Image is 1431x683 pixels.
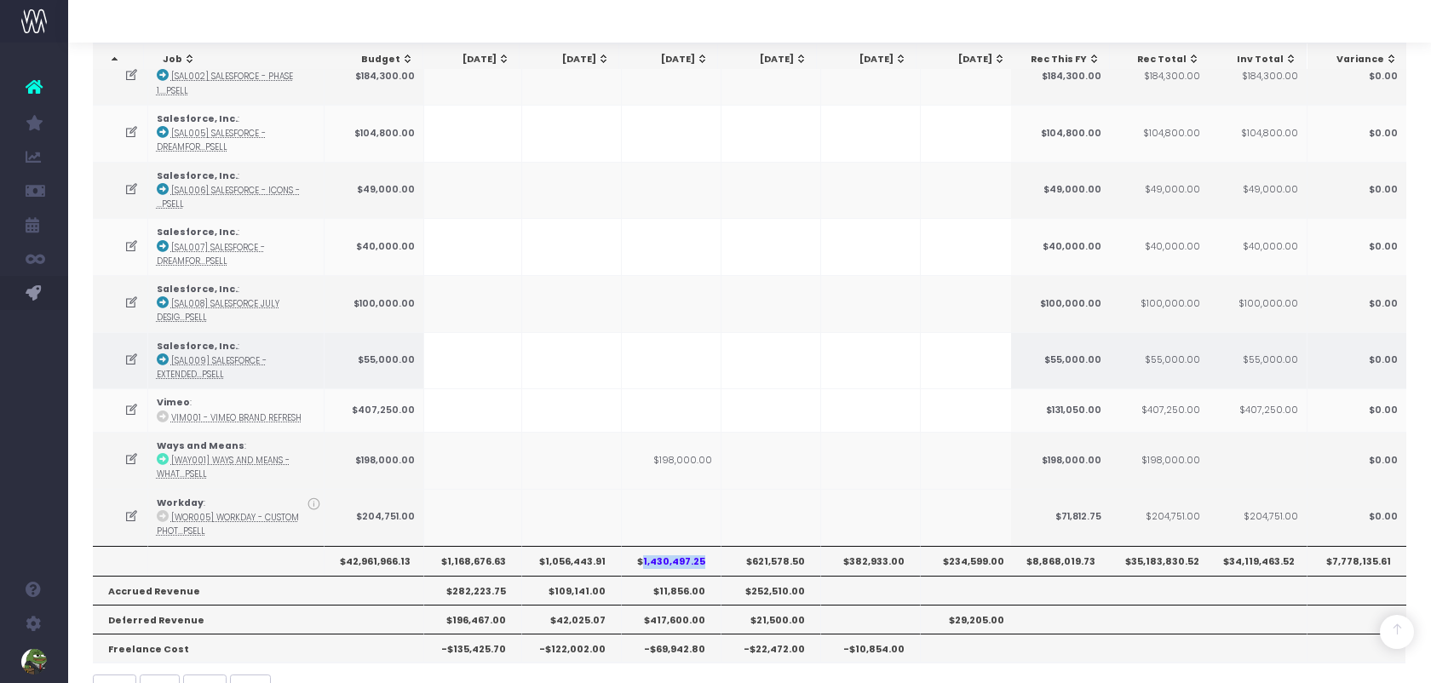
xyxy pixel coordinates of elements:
[1010,162,1110,219] td: $49,000.00
[421,43,520,76] th: Aug 25: activate to sort column ascending
[325,48,424,105] td: $184,300.00
[157,439,244,452] strong: Ways and Means
[148,48,325,105] td: :
[1109,432,1209,489] td: $198,000.00
[622,546,721,575] th: $1,430,497.25
[821,634,921,663] th: -$10,854.00
[157,226,238,238] strong: Salesforce, Inc.
[325,162,424,219] td: $49,000.00
[157,298,279,323] abbr: [SAL008] Salesforce July Design Support - Brand - Upsell
[718,43,817,76] th: Nov 25: activate to sort column ascending
[1307,546,1406,575] th: $7,778,135.61
[1208,43,1307,76] th: Inv Total: activate to sort column ascending
[635,53,709,66] div: [DATE]
[422,576,522,605] th: $282,223.75
[340,53,414,66] div: Budget
[148,489,325,546] td: :
[164,53,319,66] div: Job
[1109,332,1209,389] td: $55,000.00
[148,162,325,219] td: :
[422,634,522,663] th: -$135,425.70
[325,432,424,489] td: $198,000.00
[1307,48,1406,105] td: $0.00
[1109,388,1209,431] td: $407,250.00
[733,53,807,66] div: [DATE]
[1307,162,1406,219] td: $0.00
[622,605,721,634] th: $417,600.00
[157,112,238,125] strong: Salesforce, Inc.
[721,605,821,634] th: $21,500.00
[1207,105,1307,162] td: $104,800.00
[1207,489,1307,546] td: $204,751.00
[932,53,1006,66] div: [DATE]
[535,53,609,66] div: [DATE]
[436,53,510,66] div: [DATE]
[1109,105,1209,162] td: $104,800.00
[157,396,190,409] strong: Vimeo
[157,169,238,182] strong: Salesforce, Inc.
[148,218,325,275] td: :
[622,576,721,605] th: $11,856.00
[157,283,238,296] strong: Salesforce, Inc.
[325,218,424,275] td: $40,000.00
[1010,218,1110,275] td: $40,000.00
[148,43,329,76] th: Job: activate to sort column ascending
[1207,218,1307,275] td: $40,000.00
[1109,218,1209,275] td: $40,000.00
[1207,275,1307,332] td: $100,000.00
[325,105,424,162] td: $104,800.00
[1307,43,1407,76] th: Variance: activate to sort column ascending
[1307,218,1406,275] td: $0.00
[619,43,718,76] th: Oct 25: activate to sort column ascending
[325,332,424,389] td: $55,000.00
[1110,43,1209,76] th: Rec Total: activate to sort column ascending
[522,634,622,663] th: -$122,002.00
[1307,489,1406,546] td: $0.00
[93,576,424,605] th: Accrued Revenue
[157,455,290,479] abbr: [WAY001] Ways and Means - WhatNot Assets - Brand - Upsell
[93,43,145,76] th: : activate to sort column descending
[721,546,821,575] th: $621,578.50
[157,71,293,95] abbr: [SAL002] Salesforce - Phase 1.5 Pressure Test - Brand - Upsell
[1207,162,1307,219] td: $49,000.00
[1010,432,1110,489] td: $198,000.00
[157,512,299,537] abbr: [WOR005] Workday - Custom Photoshoot - Upsell
[1307,432,1406,489] td: $0.00
[422,605,522,634] th: $196,467.00
[93,605,424,634] th: Deferred Revenue
[520,43,618,76] th: Sep 25: activate to sort column ascending
[1323,53,1398,66] div: Variance
[171,412,302,423] abbr: VIM001 - Vimeo Brand Refresh
[1010,275,1110,332] td: $100,000.00
[325,43,423,76] th: Budget: activate to sort column ascending
[157,496,204,509] strong: Workday
[1109,546,1209,575] th: $35,183,830.52
[422,546,522,575] th: $1,168,676.63
[1125,53,1199,66] div: Rec Total
[832,53,906,66] div: [DATE]
[157,128,266,152] abbr: [SAL005] Salesforce - Dreamforce Theme - Brand - Upsell
[148,332,325,389] td: :
[1307,275,1406,332] td: $0.00
[1207,388,1307,431] td: $407,250.00
[1010,48,1110,105] td: $184,300.00
[1307,332,1406,389] td: $0.00
[1010,546,1110,575] th: $8,868,019.73
[622,432,721,489] td: $198,000.00
[148,432,325,489] td: :
[1026,53,1101,66] div: Rec This FY
[721,634,821,663] th: -$22,472.00
[921,546,1020,575] th: $234,599.00
[148,388,325,431] td: :
[157,355,267,380] abbr: [SAL009] Salesforce - Extended July Support - Brand - Upsell
[1010,332,1110,389] td: $55,000.00
[1109,489,1209,546] td: $204,751.00
[1307,388,1406,431] td: $0.00
[1011,43,1110,76] th: Rec This FY: activate to sort column ascending
[325,388,424,431] td: $407,250.00
[522,605,622,634] th: $42,025.07
[522,546,622,575] th: $1,056,443.91
[622,634,721,663] th: -$69,942.80
[1207,48,1307,105] td: $184,300.00
[157,340,238,353] strong: Salesforce, Inc.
